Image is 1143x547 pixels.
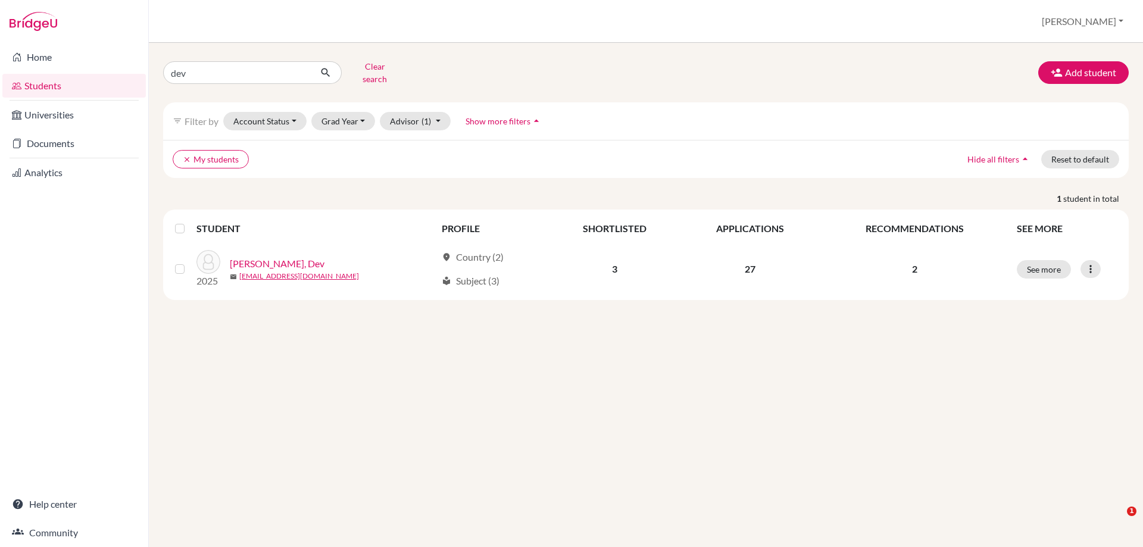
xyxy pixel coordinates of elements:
button: Account Status [223,112,307,130]
a: Documents [2,132,146,155]
a: Community [2,521,146,545]
td: 3 [549,243,680,295]
button: See more [1017,260,1071,279]
div: Subject (3) [442,274,499,288]
strong: 1 [1057,192,1063,205]
iframe: Intercom live chat [1103,507,1131,535]
span: student in total [1063,192,1129,205]
a: Home [2,45,146,69]
th: PROFILE [435,214,549,243]
th: SHORTLISTED [549,214,680,243]
a: [EMAIL_ADDRESS][DOMAIN_NAME] [239,271,359,282]
img: Bridge-U [10,12,57,31]
button: Clear search [342,57,408,88]
button: Reset to default [1041,150,1119,168]
span: (1) [421,116,431,126]
button: Show more filtersarrow_drop_up [455,112,552,130]
button: Advisor(1) [380,112,451,130]
button: Hide all filtersarrow_drop_up [957,150,1041,168]
input: Find student by name... [163,61,311,84]
i: filter_list [173,116,182,126]
a: [PERSON_NAME], Dev [230,257,324,271]
p: 2025 [196,274,220,288]
td: 27 [680,243,819,295]
button: Grad Year [311,112,376,130]
a: Analytics [2,161,146,185]
a: Students [2,74,146,98]
button: clearMy students [173,150,249,168]
button: Add student [1038,61,1129,84]
div: Country (2) [442,250,504,264]
span: Filter by [185,115,218,127]
span: Hide all filters [967,154,1019,164]
a: Universities [2,103,146,127]
img: Vohra, Dev [196,250,220,274]
th: APPLICATIONS [680,214,819,243]
th: RECOMMENDATIONS [820,214,1010,243]
span: Show more filters [466,116,530,126]
p: 2 [827,262,1003,276]
button: [PERSON_NAME] [1036,10,1129,33]
i: arrow_drop_up [1019,153,1031,165]
span: 1 [1127,507,1136,516]
span: local_library [442,276,451,286]
span: location_on [442,252,451,262]
i: clear [183,155,191,164]
a: Help center [2,492,146,516]
th: SEE MORE [1010,214,1124,243]
th: STUDENT [196,214,435,243]
i: arrow_drop_up [530,115,542,127]
span: mail [230,273,237,280]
